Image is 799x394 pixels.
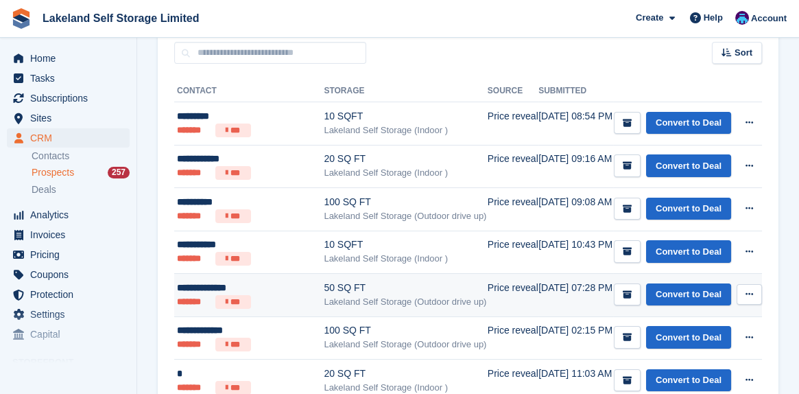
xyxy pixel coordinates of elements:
[646,112,731,135] a: Convert to Deal
[32,183,56,196] span: Deals
[7,205,130,224] a: menu
[636,11,663,25] span: Create
[7,69,130,88] a: menu
[646,198,731,220] a: Convert to Deal
[32,165,130,180] a: Prospects 257
[324,195,487,209] div: 100 SQ FT
[7,245,130,264] a: menu
[7,265,130,284] a: menu
[7,49,130,68] a: menu
[324,124,487,137] div: Lakeland Self Storage (Indoor )
[646,369,731,392] a: Convert to Deal
[488,231,538,273] td: Price reveal
[751,12,787,25] span: Account
[735,11,749,25] img: David Dickson
[30,69,112,88] span: Tasks
[324,367,487,381] div: 20 SQ FT
[704,11,723,25] span: Help
[538,80,613,102] th: Submitted
[324,252,487,266] div: Lakeland Self Storage (Indoor )
[324,152,487,166] div: 20 SQ FT
[646,154,731,177] a: Convert to Deal
[646,283,731,306] a: Convert to Deal
[646,240,731,263] a: Convert to Deal
[488,80,538,102] th: Source
[30,285,112,304] span: Protection
[735,46,752,60] span: Sort
[32,183,130,197] a: Deals
[538,102,613,145] td: [DATE] 08:54 PM
[488,316,538,359] td: Price reveal
[12,356,136,369] span: Storefront
[324,237,487,252] div: 10 SQFT
[646,326,731,349] a: Convert to Deal
[32,166,74,179] span: Prospects
[7,305,130,324] a: menu
[488,102,538,145] td: Price reveal
[30,128,112,148] span: CRM
[324,109,487,124] div: 10 SQFT
[32,150,130,163] a: Contacts
[30,49,112,68] span: Home
[30,305,112,324] span: Settings
[488,274,538,316] td: Price reveal
[324,209,487,223] div: Lakeland Self Storage (Outdoor drive up)
[30,205,112,224] span: Analytics
[538,316,613,359] td: [DATE] 02:15 PM
[30,108,112,128] span: Sites
[538,188,613,231] td: [DATE] 09:08 AM
[488,188,538,231] td: Price reveal
[30,89,112,108] span: Subscriptions
[538,231,613,273] td: [DATE] 10:43 PM
[7,108,130,128] a: menu
[324,166,487,180] div: Lakeland Self Storage (Indoor )
[324,323,487,338] div: 100 SQ FT
[538,274,613,316] td: [DATE] 07:28 PM
[11,8,32,29] img: stora-icon-8386f47178a22dfd0bd8f6a31ec36ba5ce8667c1dd55bd0f319d3a0aa187defe.svg
[324,281,487,295] div: 50 SQ FT
[108,167,130,178] div: 257
[30,245,112,264] span: Pricing
[538,145,613,187] td: [DATE] 09:16 AM
[7,225,130,244] a: menu
[30,265,112,284] span: Coupons
[174,80,324,102] th: Contact
[324,338,487,351] div: Lakeland Self Storage (Outdoor drive up)
[7,89,130,108] a: menu
[37,7,205,30] a: Lakeland Self Storage Limited
[7,325,130,344] a: menu
[324,80,487,102] th: Storage
[7,285,130,304] a: menu
[324,295,487,309] div: Lakeland Self Storage (Outdoor drive up)
[30,325,112,344] span: Capital
[7,128,130,148] a: menu
[30,225,112,244] span: Invoices
[488,145,538,187] td: Price reveal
